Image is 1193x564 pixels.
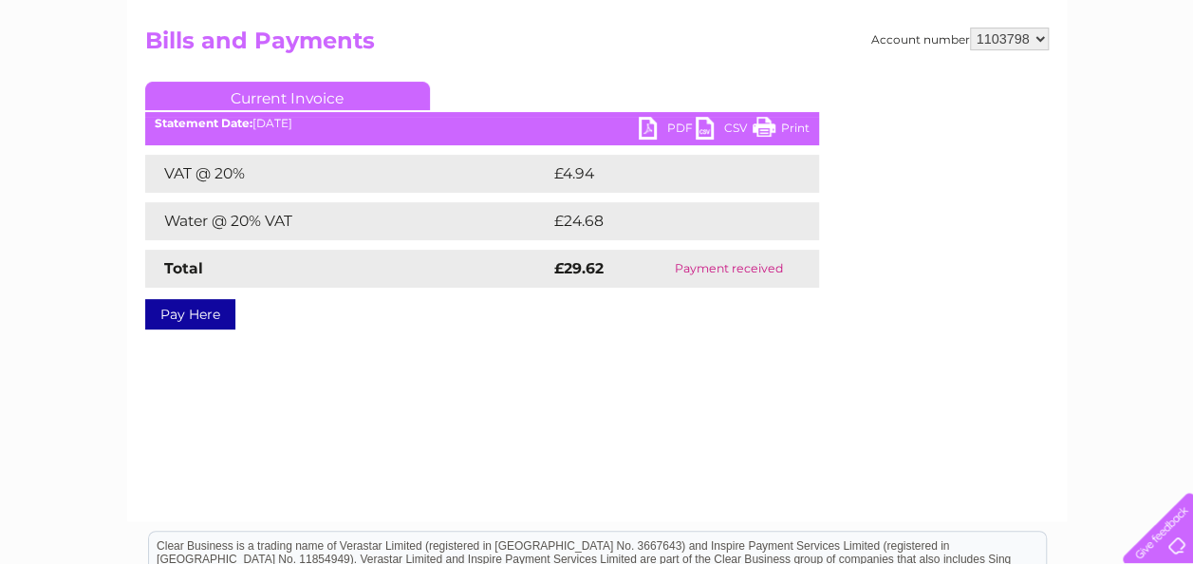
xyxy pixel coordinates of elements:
td: Water @ 20% VAT [145,202,550,240]
a: Contact [1067,81,1113,95]
h2: Bills and Payments [145,28,1049,64]
div: Clear Business is a trading name of Verastar Limited (registered in [GEOGRAPHIC_DATA] No. 3667643... [149,10,1046,92]
a: Energy [906,81,948,95]
a: PDF [639,117,696,144]
a: 0333 014 3131 [835,9,966,33]
a: Telecoms [960,81,1016,95]
a: Blog [1028,81,1055,95]
td: VAT @ 20% [145,155,550,193]
a: Print [753,117,810,144]
a: Current Invoice [145,82,430,110]
td: £4.94 [550,155,775,193]
a: Water [859,81,895,95]
strong: £29.62 [554,259,604,277]
a: Pay Here [145,299,235,329]
b: Statement Date: [155,116,252,130]
div: [DATE] [145,117,819,130]
a: Log out [1130,81,1175,95]
div: Account number [871,28,1049,50]
img: logo.png [42,49,139,107]
a: CSV [696,117,753,144]
td: Payment received [639,250,818,288]
td: £24.68 [550,202,782,240]
strong: Total [164,259,203,277]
